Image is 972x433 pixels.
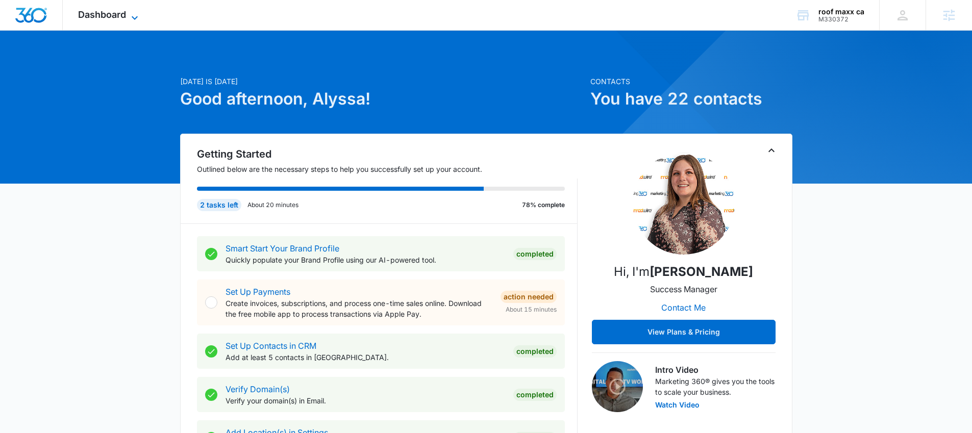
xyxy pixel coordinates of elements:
div: Completed [513,248,557,260]
p: Hi, I'm [614,263,753,281]
p: Verify your domain(s) in Email. [226,395,505,406]
img: logo_orange.svg [16,16,24,24]
span: Dashboard [78,9,126,20]
div: account id [818,16,864,23]
div: Completed [513,345,557,358]
p: Contacts [590,76,792,87]
p: Outlined below are the necessary steps to help you successfully set up your account. [197,164,578,174]
strong: [PERSON_NAME] [650,264,753,279]
p: [DATE] is [DATE] [180,76,584,87]
div: Completed [513,389,557,401]
img: Alyssa Bauer [633,152,735,254]
a: Set Up Payments [226,287,290,297]
button: Contact Me [651,295,716,320]
div: Keywords by Traffic [113,60,172,67]
div: v 4.0.25 [29,16,50,24]
a: Smart Start Your Brand Profile [226,243,339,253]
p: 78% complete [522,200,565,210]
h1: You have 22 contacts [590,87,792,111]
div: account name [818,8,864,16]
a: Verify Domain(s) [226,384,290,394]
h3: Intro Video [655,364,776,376]
p: Create invoices, subscriptions, and process one-time sales online. Download the free mobile app t... [226,298,492,319]
a: Set Up Contacts in CRM [226,341,316,351]
p: Marketing 360® gives you the tools to scale your business. [655,376,776,397]
button: View Plans & Pricing [592,320,776,344]
span: About 15 minutes [506,305,557,314]
div: 2 tasks left [197,199,241,211]
p: Add at least 5 contacts in [GEOGRAPHIC_DATA]. [226,352,505,363]
p: Success Manager [650,283,717,295]
div: Domain: [DOMAIN_NAME] [27,27,112,35]
h2: Getting Started [197,146,578,162]
p: Quickly populate your Brand Profile using our AI-powered tool. [226,254,505,265]
img: website_grey.svg [16,27,24,35]
div: Action Needed [501,291,557,303]
button: Watch Video [655,401,700,409]
img: Intro Video [592,361,643,412]
p: About 20 minutes [247,200,298,210]
img: tab_domain_overview_orange.svg [28,59,36,67]
div: Domain Overview [39,60,91,67]
h1: Good afternoon, Alyssa! [180,87,584,111]
button: Toggle Collapse [765,144,778,157]
img: tab_keywords_by_traffic_grey.svg [102,59,110,67]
